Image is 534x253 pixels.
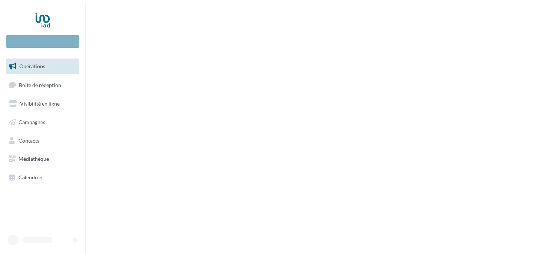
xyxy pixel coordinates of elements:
a: Médiathèque [4,151,81,167]
a: Contacts [4,133,81,149]
a: Boîte de réception [4,77,81,93]
span: Visibilité en ligne [20,100,60,107]
span: Médiathèque [19,156,49,162]
a: Visibilité en ligne [4,96,81,111]
a: Calendrier [4,170,81,185]
div: Nouvelle campagne [6,35,79,48]
span: Campagnes [19,119,45,125]
span: Opérations [19,63,45,69]
span: Boîte de réception [19,81,61,88]
a: Opérations [4,59,81,74]
span: Calendrier [19,174,43,180]
span: Contacts [19,137,39,143]
a: Campagnes [4,114,81,130]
